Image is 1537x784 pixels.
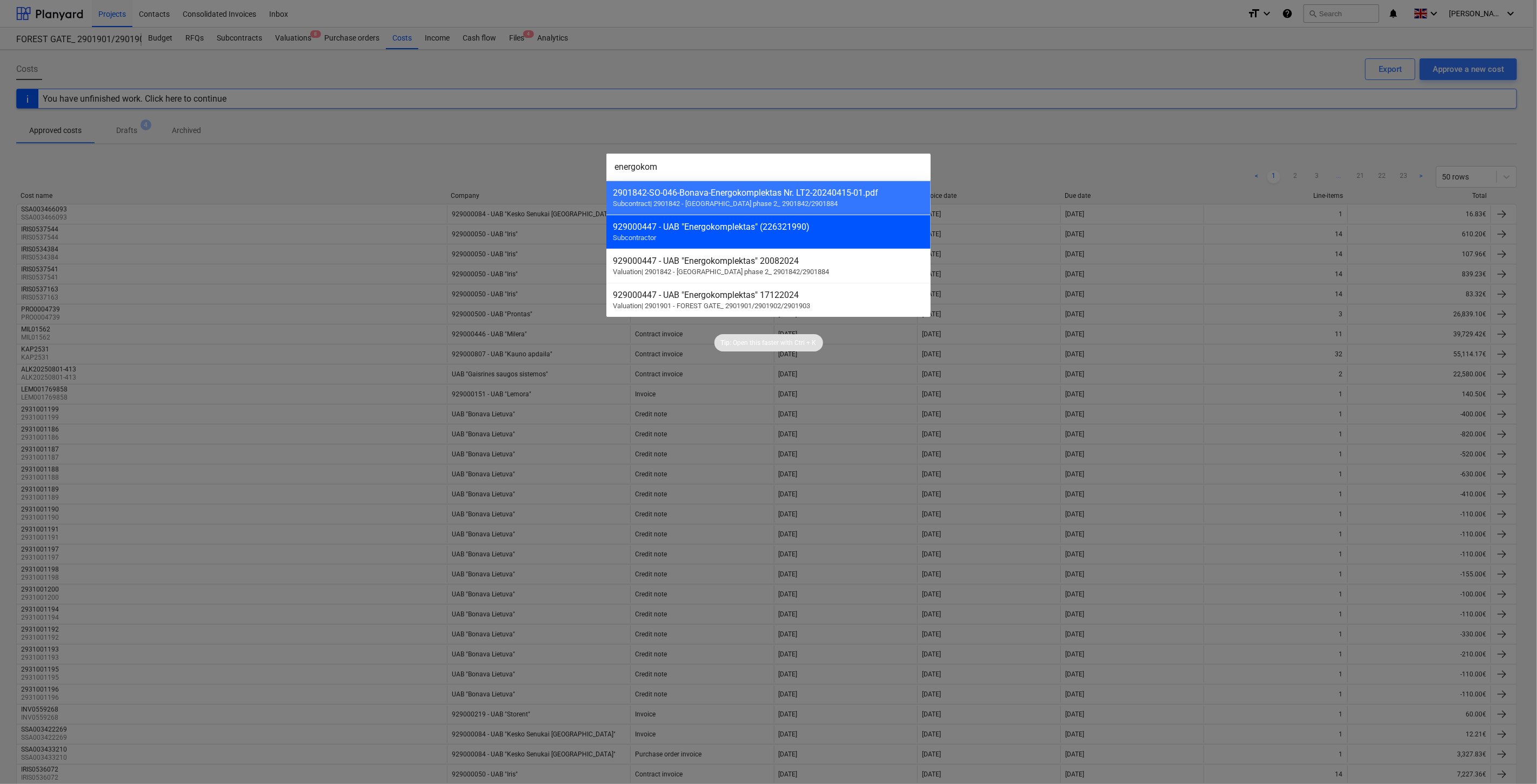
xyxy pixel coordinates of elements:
div: 2901842-SO-046-Bonava-Energokomplektas Nr. LT2-20240415-01.pdfSubcontract| 2901842 - [GEOGRAPHIC_... [606,181,931,215]
div: Tip:Open this faster withCtrl + K [714,334,823,351]
div: 929000447 - UAB "Energokomplektas" 20082024 [613,256,924,266]
span: Subcontractor [613,234,656,242]
div: 929000447 - UAB "Energokomplektas" (226321990)Subcontractor [606,215,931,249]
p: Ctrl + K [795,338,817,348]
input: Search for projects, line-items, subcontracts, valuations, subcontractors... [606,154,931,181]
iframe: Chat Widget [1483,732,1537,784]
span: Valuation | 2901901 - FOREST GATE_ 2901901/2901902/2901903 [613,302,810,310]
div: 929000447 - UAB "Energokomplektas" (226321990) [613,222,924,232]
span: Subcontract | 2901842 - [GEOGRAPHIC_DATA] phase 2_ 2901842/2901884 [613,200,838,208]
div: 929000447 - UAB "Energokomplektas" 17122024 [613,290,924,300]
div: 2901842-SO-046 - Bonava-Energokomplektas Nr. LT2-20240415-01.pdf [613,188,924,198]
div: 929000447 - UAB "Energokomplektas" 17122024Valuation| 2901901 - FOREST GATE_ 2901901/2901902/2901903 [606,283,931,317]
p: Tip: [721,338,732,348]
p: Open this faster with [733,338,793,348]
div: 929000447 - UAB "Energokomplektas" 20082024Valuation| 2901842 - [GEOGRAPHIC_DATA] phase 2_ 290184... [606,249,931,283]
span: Valuation | 2901842 - [GEOGRAPHIC_DATA] phase 2_ 2901842/2901884 [613,268,829,276]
